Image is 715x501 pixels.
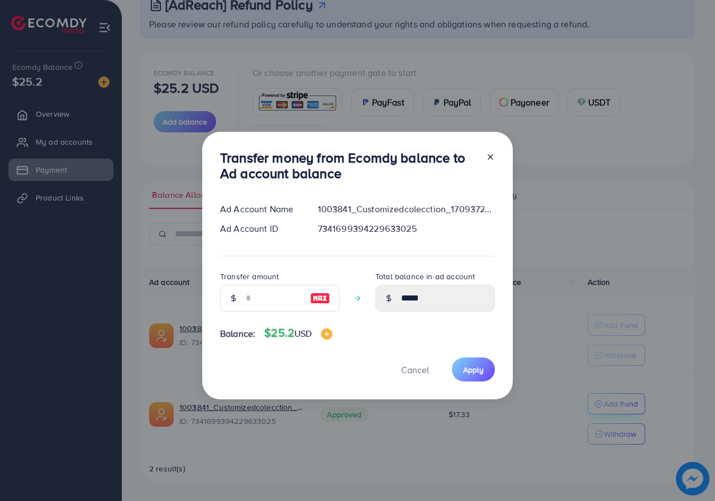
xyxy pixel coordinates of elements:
span: Cancel [401,364,429,376]
button: Cancel [387,357,443,381]
span: Balance: [220,327,255,340]
span: Apply [463,364,484,375]
label: Total balance in ad account [375,271,475,282]
div: Ad Account ID [211,222,309,235]
label: Transfer amount [220,271,279,282]
div: Ad Account Name [211,203,309,216]
h4: $25.2 [264,326,332,340]
div: 7341699394229633025 [309,222,504,235]
div: 1003841_Customizedcolecction_1709372613954 [309,203,504,216]
button: Apply [452,357,495,381]
span: USD [294,327,312,340]
img: image [310,292,330,305]
h3: Transfer money from Ecomdy balance to Ad account balance [220,150,477,182]
img: image [321,328,332,340]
